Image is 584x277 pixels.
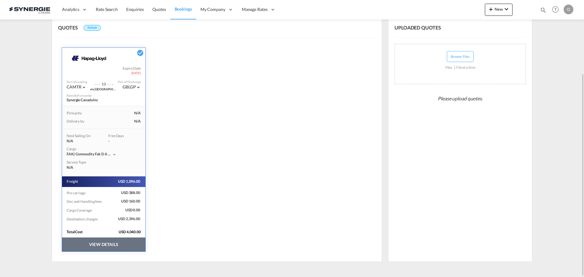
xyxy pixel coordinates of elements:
span: Cargo Coverage [67,208,92,213]
div: icon-magnify [540,7,547,16]
div: CAMTR [67,84,86,90]
div: Default [84,25,100,31]
img: 1f56c880d42311ef80fc7dca854c8e59.png [9,3,50,16]
span: UPLOADED QUOTES [395,24,446,31]
span: FAK [67,152,75,156]
span: Forwarder [78,94,92,97]
div: Transit Time 13 [100,78,107,87]
span: Freight [67,179,78,184]
div: Total Cost [67,230,112,235]
span: Quotes [152,7,166,12]
div: via Port via SOUTHAMPTON, GB [90,87,117,91]
div: Cargo [67,147,141,152]
md-icon: icon-chevron-down [112,152,116,157]
div: N/A [134,111,141,116]
span: USD 0.00 [111,208,141,213]
md-icon: icon-chevron-down [136,85,141,90]
md-icon: icon-checkbox-marked-circle [137,49,144,57]
span: USD 388.00 [111,190,141,196]
div: commodity fak d a n g e r o u s g o o d s imo class 2.1. flammable gases un number 1950 [67,152,112,157]
div: Rates By [67,93,92,98]
span: Rate Search [96,7,118,12]
div: Pickup by [67,111,82,116]
body: Editor, editor2 [6,6,139,12]
span: Manage Rates [242,6,268,12]
span: Destination charges [67,217,98,221]
span: USD 160.00 [111,199,141,204]
div: N/A [134,119,141,124]
div: Delivery by [67,119,84,124]
span: N/A [67,165,73,170]
div: N/A [67,139,99,144]
span: QUOTES [58,25,82,30]
span: Enquiries [126,7,144,12]
button: Browse Files [447,51,474,62]
div: - [108,139,133,144]
md-icon: icon-magnify [540,7,547,13]
md-icon: icon-chevron-down [82,85,86,90]
div: O [564,5,573,14]
span: My Company [200,6,225,12]
span: New [487,7,510,12]
div: . . . [94,78,100,87]
span: [DATE] [131,71,141,75]
span: Pickup H9P Port of LoadingCAMTR [82,84,86,89]
span: USD 2,396.00 [111,216,141,222]
div: Port of Loading [67,80,87,84]
span: Port of DischargeGBLGP DeliveryPE28 [136,84,141,89]
span: USD 4,040.00 [119,230,145,235]
md-icon: icon-chevron-down [503,5,510,13]
span: Please upload quotes. [435,93,485,104]
div: Port of Discharge [118,80,141,84]
span: Doc and Handling fees [67,199,102,204]
span: Bookings [175,6,192,12]
md-icon: icon-plus 400-fg [487,5,495,13]
button: icon-plus 400-fgNewicon-chevron-down [485,4,513,16]
span: Pre carriage [67,191,86,195]
span: | [74,152,75,156]
div: GBLGP [123,84,141,90]
img: HAPAG LLOYD [67,51,114,66]
button: VIEW DETAILS [62,237,145,251]
span: Help [550,4,561,15]
div: Synergie Canada Inc [67,98,127,103]
div: Free Days [108,133,133,139]
div: Help [550,4,564,15]
span: Analytics [62,6,79,12]
span: Expiry Date [123,66,141,71]
div: Max. 1 File at a time [445,62,475,73]
div: Service Type [67,160,91,165]
span: USD 1,096.00 [111,179,141,184]
div: Next Sailing On [67,133,99,139]
div: . . . [107,78,113,87]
